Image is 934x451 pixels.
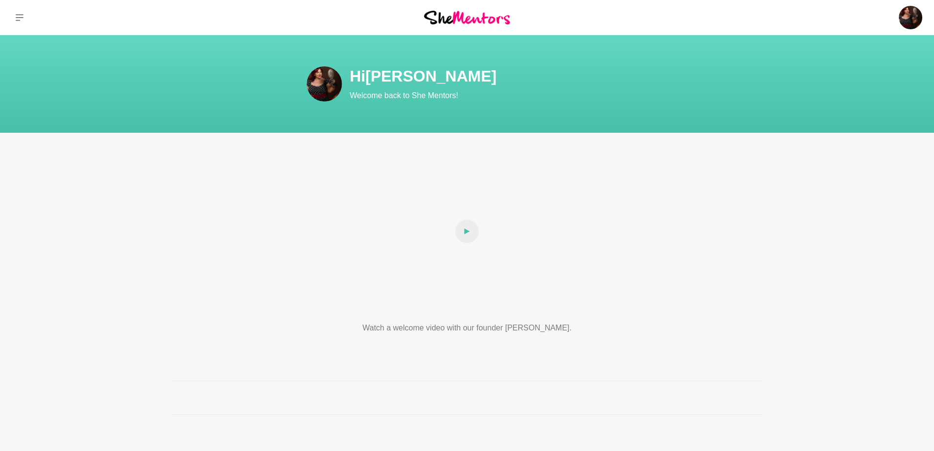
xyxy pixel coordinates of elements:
p: Watch a welcome video with our founder [PERSON_NAME]. [326,322,608,334]
h1: Hi [PERSON_NAME] [350,66,701,86]
p: Welcome back to She Mentors! [350,90,701,102]
img: She Mentors Logo [424,11,510,24]
img: Melissa Rodda [899,6,922,29]
img: Melissa Rodda [307,66,342,102]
